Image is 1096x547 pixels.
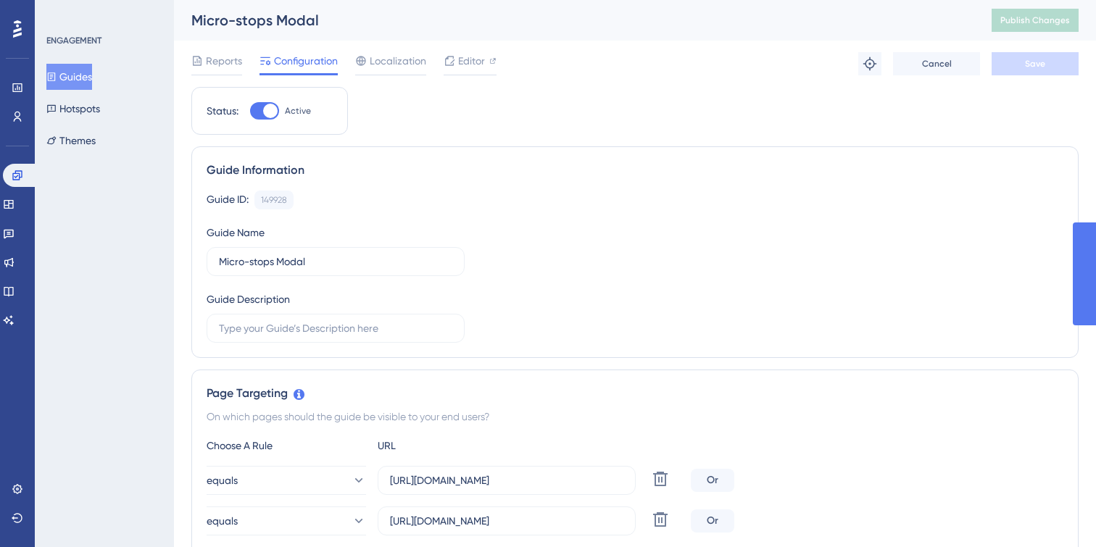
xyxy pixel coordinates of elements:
[390,513,623,529] input: yourwebsite.com/path
[390,472,623,488] input: yourwebsite.com/path
[207,385,1063,402] div: Page Targeting
[207,512,238,530] span: equals
[893,52,980,75] button: Cancel
[1025,58,1045,70] span: Save
[46,64,92,90] button: Guides
[191,10,955,30] div: Micro-stops Modal
[370,52,426,70] span: Localization
[274,52,338,70] span: Configuration
[207,506,366,535] button: equals
[378,437,537,454] div: URL
[261,194,287,206] div: 149928
[285,105,311,117] span: Active
[46,128,96,154] button: Themes
[992,52,1079,75] button: Save
[207,162,1063,179] div: Guide Information
[219,320,452,336] input: Type your Guide’s Description here
[46,35,101,46] div: ENGAGEMENT
[206,52,242,70] span: Reports
[207,224,265,241] div: Guide Name
[1035,490,1079,533] iframe: UserGuiding AI Assistant Launcher
[992,9,1079,32] button: Publish Changes
[207,472,238,489] span: equals
[207,191,249,209] div: Guide ID:
[207,437,366,454] div: Choose A Rule
[219,254,452,270] input: Type your Guide’s Name here
[207,102,238,120] div: Status:
[46,96,100,122] button: Hotspots
[1000,14,1070,26] span: Publish Changes
[207,291,290,308] div: Guide Description
[458,52,485,70] span: Editor
[691,509,734,533] div: Or
[207,466,366,495] button: equals
[691,469,734,492] div: Or
[207,408,1063,425] div: On which pages should the guide be visible to your end users?
[922,58,952,70] span: Cancel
